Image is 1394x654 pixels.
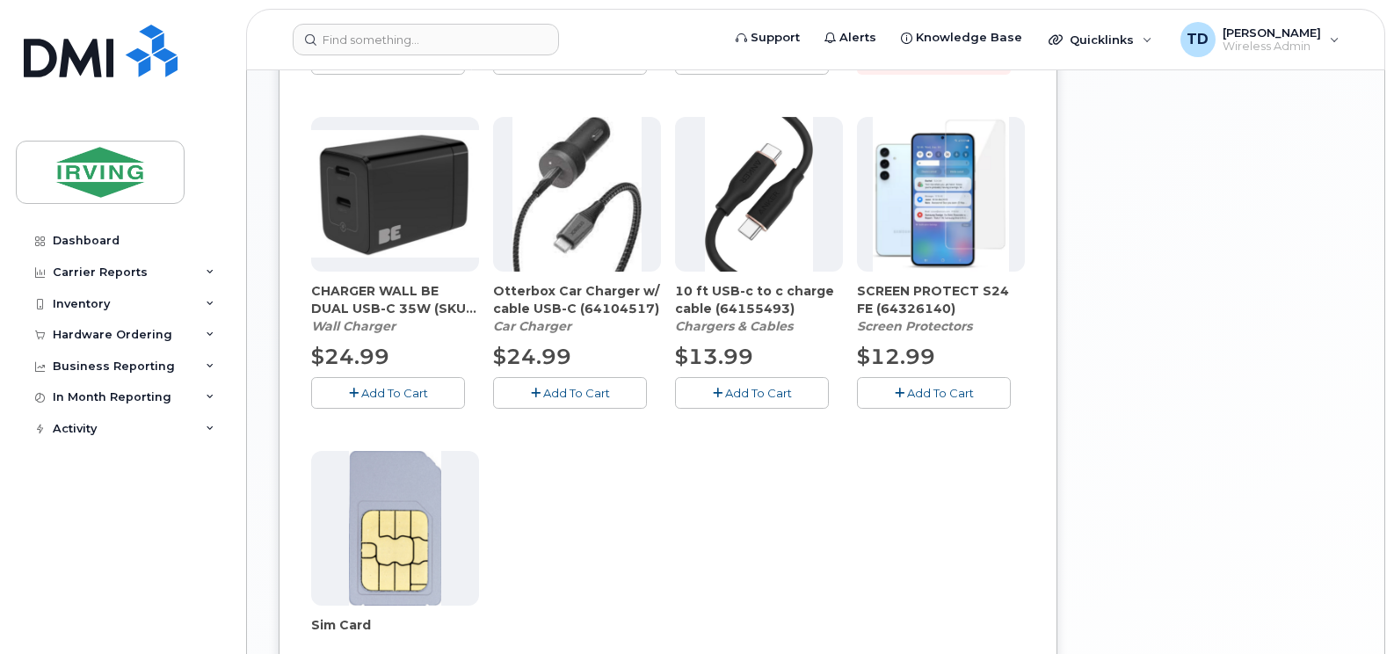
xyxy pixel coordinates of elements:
a: Knowledge Base [889,20,1035,55]
span: Knowledge Base [916,29,1022,47]
a: Alerts [812,20,889,55]
button: Add To Cart [311,377,465,408]
span: Add To Cart [725,386,792,400]
img: s24_fe_-_screen_protector.png [873,117,1009,272]
span: $13.99 [675,344,753,369]
img: ACCUS210715h8yE8.jpg [705,117,814,272]
div: Otterbox Car Charger w/ cable USB-C (64104517) [493,282,661,335]
button: Add To Cart [493,377,647,408]
span: TD [1187,29,1209,50]
em: Chargers & Cables [675,318,793,334]
button: Add To Cart [675,377,829,408]
span: Alerts [839,29,876,47]
em: Car Charger [493,318,571,334]
img: download.jpg [512,117,642,272]
em: Wall Charger [311,318,396,334]
span: [PERSON_NAME] [1223,25,1321,40]
img: CHARGER_WALL_BE_DUAL_USB-C_35W.png [311,130,479,258]
span: Add To Cart [361,386,428,400]
span: $24.99 [493,344,571,369]
img: multisim.png [349,451,442,606]
span: CHARGER WALL BE DUAL USB-C 35W (SKU 64281532) [311,282,479,317]
div: Quicklinks [1036,22,1165,57]
input: Find something... [293,24,559,55]
span: Add To Cart [543,386,610,400]
span: SCREEN PROTECT S24 FE (64326140) [857,282,1025,317]
span: Add To Cart [907,386,974,400]
div: CHARGER WALL BE DUAL USB-C 35W (SKU 64281532) [311,282,479,335]
span: 10 ft USB-c to c charge cable (64155493) [675,282,843,317]
div: 10 ft USB-c to c charge cable (64155493) [675,282,843,335]
em: Screen Protectors [857,318,972,334]
span: Otterbox Car Charger w/ cable USB-C (64104517) [493,282,661,317]
span: $12.99 [857,344,935,369]
span: Sim Card [311,616,479,651]
div: Tricia Downard [1168,22,1352,57]
span: Support [751,29,800,47]
a: Support [723,20,812,55]
span: Wireless Admin [1223,40,1321,54]
span: $24.99 [311,344,389,369]
div: SCREEN PROTECT S24 FE (64326140) [857,282,1025,335]
button: Add To Cart [857,377,1011,408]
span: Quicklinks [1070,33,1134,47]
